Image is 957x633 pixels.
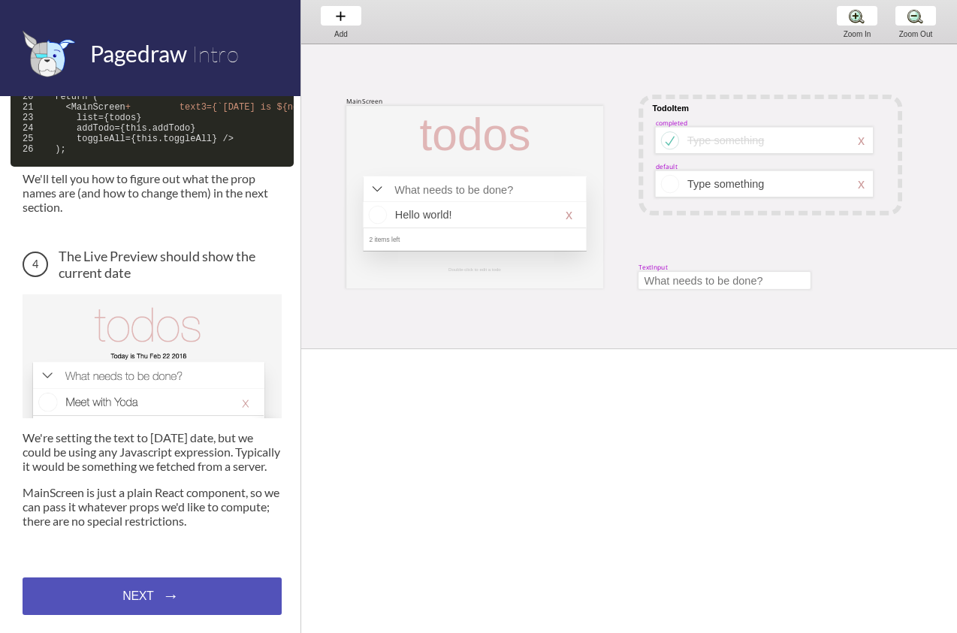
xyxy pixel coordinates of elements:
img: zoom-plus.png [849,8,865,24]
img: baseline-add-24px.svg [333,8,349,24]
span: NEXT [122,589,153,603]
div: MainScreen [346,97,382,105]
div: Zoom Out [887,30,944,38]
span: Intro [192,40,239,68]
p: We're setting the text to [DATE] date, but we could be using any Javascript expression. Typically... [23,430,282,473]
div: x [858,176,865,192]
p: MainScreen is just a plain React component, so we can pass it whatever props we'd like to compute... [23,485,282,528]
img: favicon.png [23,30,75,77]
div: x [858,133,865,149]
span: → [163,586,180,606]
div: Zoom In [829,30,886,38]
h3: The Live Preview should show the current date [23,248,282,281]
span: + text3={`[DATE] is ${new Date().toDateString()}`} [125,102,439,113]
p: We'll tell you how to figure out what the prop names are (and how to change them) in the next sec... [23,171,282,214]
a: NEXT→ [23,577,282,615]
div: default [656,161,678,170]
span: Pagedraw [90,40,187,67]
img: screenshot of live preview with today's date [23,294,282,418]
div: Add [312,30,370,38]
div: completed [656,118,688,126]
code: 20 return ( 21 <MainScreen 22 itemsLeft={this.state.todos.filter((elem) => !elem.completed).lengt... [11,80,294,167]
img: zoom-minus.png [907,8,923,24]
div: TextInput [639,263,668,271]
